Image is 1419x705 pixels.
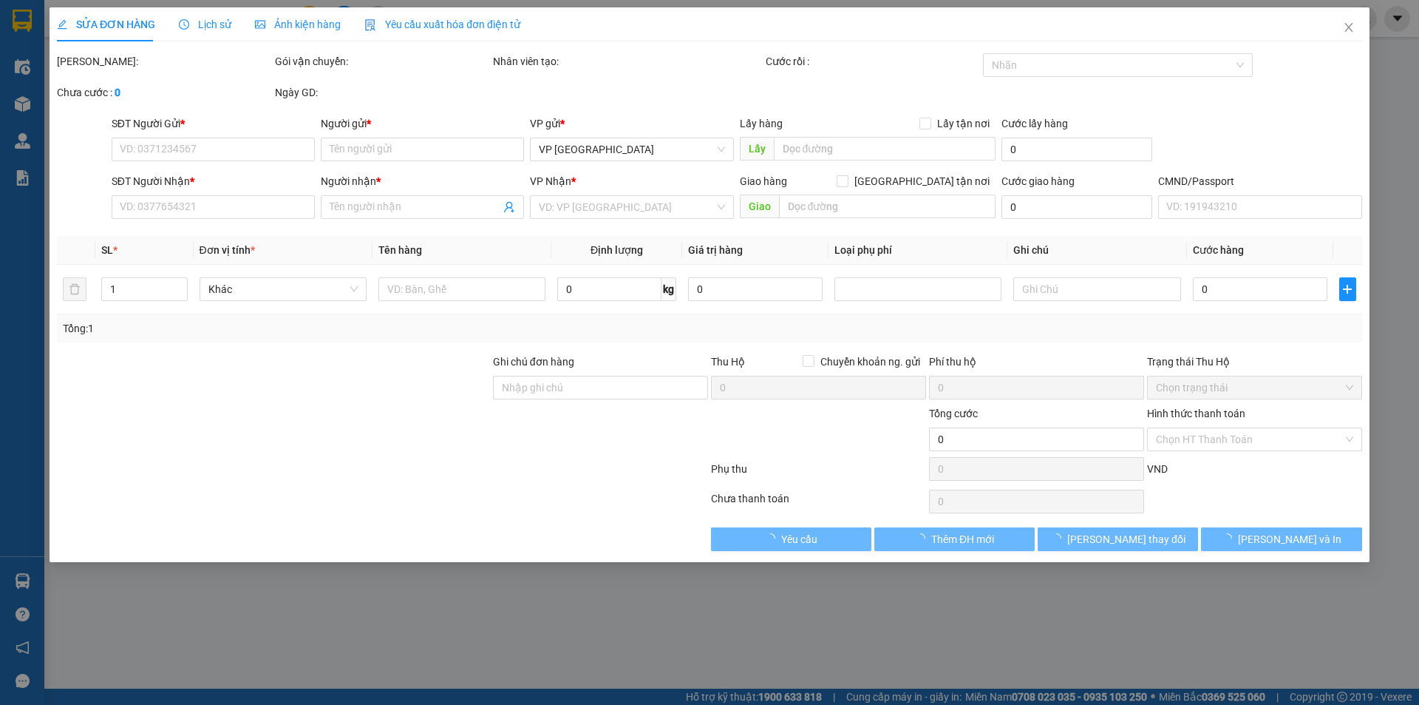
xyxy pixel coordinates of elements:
[931,115,996,132] span: Lấy tận nơi
[774,137,996,161] input: Dọc đường
[915,533,931,544] span: loading
[1222,533,1238,544] span: loading
[848,173,996,189] span: [GEOGRAPHIC_DATA] tận nơi
[1038,527,1198,551] button: [PERSON_NAME] thay đổi
[661,277,676,301] span: kg
[1158,173,1361,189] div: CMND/Passport
[208,278,358,300] span: Khác
[255,18,341,30] span: Ảnh kiện hàng
[378,244,422,256] span: Tên hàng
[531,175,572,187] span: VP Nhận
[531,115,734,132] div: VP gửi
[1156,377,1353,399] span: Chọn trạng thái
[765,533,781,544] span: loading
[828,236,1007,265] th: Loại phụ phí
[1001,118,1068,129] label: Cước lấy hàng
[63,320,548,337] div: Tổng: 1
[1202,527,1362,551] button: [PERSON_NAME] và In
[493,376,708,399] input: Ghi chú đơn hàng
[874,527,1035,551] button: Thêm ĐH mới
[112,173,315,189] div: SĐT Người Nhận
[364,19,376,31] img: icon
[102,244,114,256] span: SL
[493,53,763,70] div: Nhân viên tạo:
[57,84,272,101] div: Chưa cước :
[57,19,67,30] span: edit
[275,84,490,101] div: Ngày GD:
[1001,195,1152,219] input: Cước giao hàng
[688,244,743,256] span: Giá trị hàng
[1001,175,1075,187] label: Cước giao hàng
[1014,277,1181,301] input: Ghi Chú
[711,356,745,368] span: Thu Hộ
[115,87,120,98] b: 0
[1328,7,1369,49] button: Close
[781,531,817,547] span: Yêu cầu
[493,356,574,368] label: Ghi chú đơn hàng
[1001,138,1152,161] input: Cước lấy hàng
[1340,283,1355,295] span: plus
[591,244,643,256] span: Định lượng
[540,138,725,161] span: VP Bắc Sơn
[814,354,926,370] span: Chuyển khoản ng. gửi
[1193,244,1244,256] span: Cước hàng
[709,461,928,487] div: Phụ thu
[766,53,981,70] div: Cước rồi :
[1238,531,1341,547] span: [PERSON_NAME] và In
[321,173,524,189] div: Người nhận
[1147,463,1168,475] span: VND
[63,277,86,301] button: delete
[1339,277,1355,301] button: plus
[57,18,155,30] span: SỬA ĐƠN HÀNG
[1067,531,1185,547] span: [PERSON_NAME] thay đổi
[364,18,520,30] span: Yêu cầu xuất hóa đơn điện tử
[740,175,787,187] span: Giao hàng
[779,195,996,218] input: Dọc đường
[57,53,272,70] div: [PERSON_NAME]:
[200,244,255,256] span: Đơn vị tính
[1147,354,1362,370] div: Trạng thái Thu Hộ
[709,490,928,516] div: Chưa thanh toán
[179,19,189,30] span: clock-circle
[740,137,774,161] span: Lấy
[1147,408,1245,419] label: Hình thức thanh toán
[711,527,871,551] button: Yêu cầu
[929,408,978,419] span: Tổng cước
[504,201,516,213] span: user-add
[929,354,1144,376] div: Phí thu hộ
[740,195,779,218] span: Giao
[1051,533,1067,544] span: loading
[1008,236,1187,265] th: Ghi chú
[112,115,315,132] div: SĐT Người Gửi
[740,118,783,129] span: Lấy hàng
[275,53,490,70] div: Gói vận chuyển:
[255,19,265,30] span: picture
[179,18,231,30] span: Lịch sử
[378,277,545,301] input: VD: Bàn, Ghế
[1343,21,1355,33] span: close
[321,115,524,132] div: Người gửi
[931,531,994,547] span: Thêm ĐH mới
